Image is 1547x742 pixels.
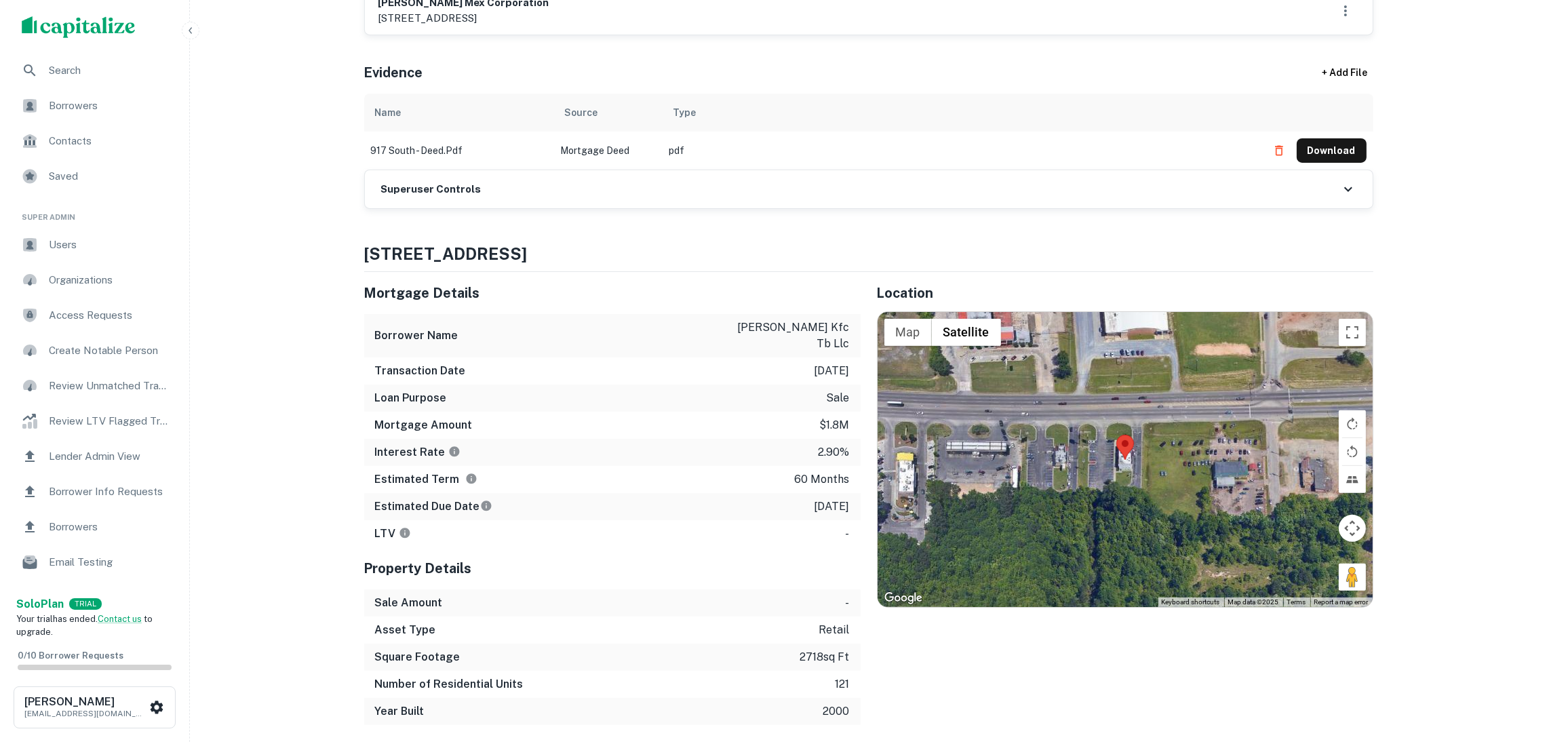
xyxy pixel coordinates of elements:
h6: Estimated Term [375,471,477,488]
h6: [PERSON_NAME] [24,697,146,707]
span: Saved [49,168,170,184]
h6: Interest Rate [375,444,461,461]
span: Contacts [49,133,170,149]
h5: Mortgage Details [364,283,861,303]
div: Source [565,104,598,121]
div: TRIAL [69,598,102,610]
h6: Year Built [375,703,425,720]
a: SoloPlan [16,596,64,612]
a: Contact us [98,614,142,624]
a: Borrower Info Requests [11,475,178,508]
p: - [846,595,850,611]
button: Rotate map counterclockwise [1339,438,1366,465]
span: Map data ©2025 [1228,598,1279,606]
p: 2.90% [819,444,850,461]
span: Access Requests [49,307,170,324]
span: Borrowers [49,519,170,535]
a: Open this area in Google Maps (opens a new window) [881,589,926,607]
a: Access Requests [11,299,178,332]
h6: Loan Purpose [375,390,447,406]
h6: LTV [375,526,411,542]
strong: Solo Plan [16,598,64,610]
span: Borrowers [49,98,170,114]
a: Search [11,54,178,87]
img: capitalize-logo.png [22,16,136,38]
button: Delete file [1267,140,1291,161]
h6: Superuser Controls [381,182,482,197]
td: pdf [663,132,1260,170]
p: [PERSON_NAME] kfc tb llc [728,319,850,352]
h6: Estimated Due Date [375,499,492,515]
span: Borrower Info Requests [49,484,170,500]
p: 121 [836,676,850,692]
h6: Square Footage [375,649,461,665]
span: Email Testing [49,554,170,570]
img: Google [881,589,926,607]
a: Borrowers [11,511,178,543]
button: [PERSON_NAME][EMAIL_ADDRESS][DOMAIN_NAME] [14,686,176,728]
a: Contacts [11,125,178,157]
div: Name [375,104,402,121]
p: [DATE] [815,499,850,515]
div: + Add File [1297,61,1392,85]
button: Drag Pegman onto the map to open Street View [1339,564,1366,591]
iframe: Chat Widget [1479,633,1547,699]
svg: Estimate is based on a standard schedule for this type of loan. [480,500,492,512]
span: Your trial has ended. to upgrade. [16,614,153,638]
svg: LTVs displayed on the website are for informational purposes only and may be reported incorrectly... [399,527,411,539]
p: 60 months [795,471,850,488]
a: Organizations [11,264,178,296]
h5: Property Details [364,558,861,579]
button: Map camera controls [1339,515,1366,542]
div: scrollable content [364,94,1373,170]
p: [STREET_ADDRESS] [378,10,549,26]
a: Review Unmatched Transactions [11,370,178,402]
p: $1.8m [820,417,850,433]
span: Search [49,62,170,79]
a: Users [11,229,178,261]
button: Keyboard shortcuts [1162,598,1220,607]
span: Review Unmatched Transactions [49,378,170,394]
a: Email Analytics [11,581,178,614]
svg: Term is based on a standard schedule for this type of loan. [465,473,477,485]
h6: Number of Residential Units [375,676,524,692]
button: Show street map [884,319,932,346]
button: Download [1297,138,1367,163]
p: [DATE] [815,363,850,379]
a: Create Notable Person [11,334,178,367]
svg: The interest rates displayed on the website are for informational purposes only and may be report... [448,446,461,458]
a: Lender Admin View [11,440,178,473]
h5: Location [877,283,1373,303]
a: Report a map error [1314,598,1369,606]
div: Saved [11,160,178,193]
span: Organizations [49,272,170,288]
span: Lender Admin View [49,448,170,465]
li: Super Admin [11,195,178,229]
td: 917 south - deed.pdf [364,132,554,170]
p: 2718 sq ft [800,649,850,665]
h6: Sale Amount [375,595,443,611]
p: - [846,526,850,542]
span: Users [49,237,170,253]
span: Review LTV Flagged Transactions [49,413,170,429]
p: sale [827,390,850,406]
p: retail [819,622,850,638]
button: Show satellite imagery [932,319,1001,346]
th: Source [554,94,663,132]
h4: [STREET_ADDRESS] [364,241,1373,266]
h6: Transaction Date [375,363,466,379]
button: Tilt map [1339,466,1366,493]
h6: Mortgage Amount [375,417,473,433]
button: Toggle fullscreen view [1339,319,1366,346]
th: Name [364,94,554,132]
